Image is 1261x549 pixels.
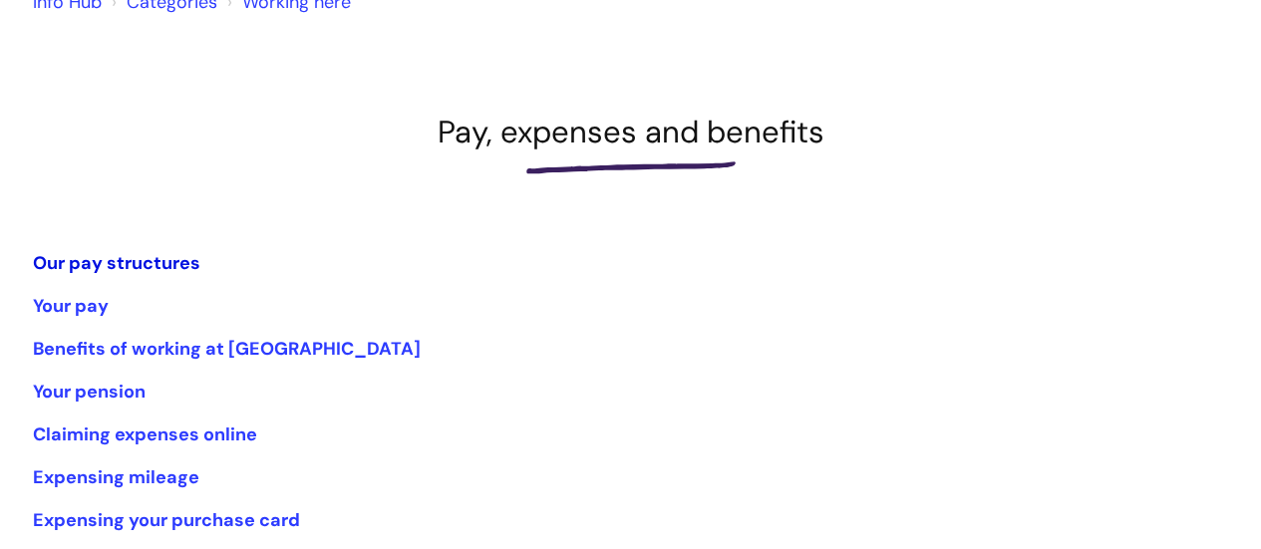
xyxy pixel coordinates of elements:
a: Your pay [33,294,109,318]
a: Benefits of working at [GEOGRAPHIC_DATA] [33,337,421,361]
a: Our pay structures [33,251,200,275]
a: Claiming expenses online [33,422,257,446]
h1: Pay, expenses and benefits [33,114,1229,150]
a: Expensing your purchase card [33,508,300,532]
a: Your pension [33,380,146,404]
a: Expensing mileage [33,465,199,489]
